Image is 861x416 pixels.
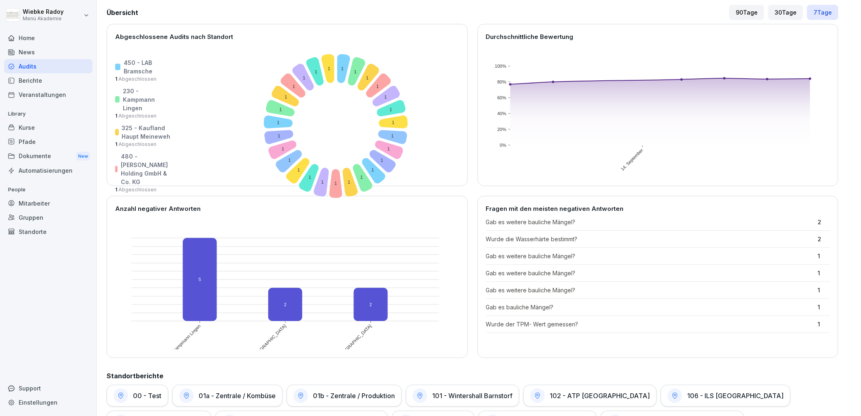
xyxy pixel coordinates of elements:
a: Audits [4,59,92,73]
p: Wiebke Radoy [23,9,64,15]
h1: 101 - Wintershall Barnstorf [432,392,512,400]
p: Gab es weitere bauliche Mängel? [486,269,814,277]
h1: 106 - ILS [GEOGRAPHIC_DATA] [687,392,784,400]
p: 230 - Kampmann Lingen [123,87,172,112]
a: Automatisierungen [4,163,92,178]
p: Anzahl negativer Antworten [115,204,459,214]
a: 01a - Zentrale / Kombüse [172,385,283,407]
a: DokumenteNew [4,149,92,164]
p: 1 [115,75,172,83]
a: Home [4,31,92,45]
p: 1 [818,303,830,311]
p: People [4,183,92,196]
p: 2 [818,235,830,243]
a: 00 - Test [107,385,168,407]
p: 1 [115,141,172,148]
p: Gab es weitere bauliche Mängel? [486,286,814,294]
text: 230 - Kampmann Lingen [164,324,202,362]
p: Library [4,107,92,120]
h1: 00 - Test [133,392,161,400]
text: 100% [495,64,506,69]
p: 1 [115,186,172,193]
p: 480 - [PERSON_NAME] Holding GmbH & Co. KG [121,152,172,186]
a: Standorte [4,225,92,239]
h1: 01b - Zentrale / Produktion [313,392,395,400]
span: Abgeschlossen [117,113,156,119]
div: Dokumente [4,149,92,164]
p: 1 [818,286,830,294]
p: 1 [818,252,830,260]
span: Abgeschlossen [117,76,156,82]
p: Gab es weitere bauliche Mängel? [486,218,814,226]
a: News [4,45,92,59]
p: Fragen mit den meisten negativen Antworten [486,204,830,214]
a: Veranstaltungen [4,88,92,102]
h1: 102 - ATP [GEOGRAPHIC_DATA] [550,392,650,400]
p: Wurde die Wasserhärte bestimmt? [486,235,814,243]
p: Wurde der TPM- Wert gemessen? [486,320,814,328]
a: Einstellungen [4,395,92,410]
a: Kurse [4,120,92,135]
text: 40% [497,111,506,116]
div: New [76,152,90,161]
a: 101 - Wintershall Barnstorf [406,385,519,407]
a: 01b - Zentrale / Produktion [287,385,402,407]
p: Menü Akademie [23,16,64,21]
p: Gab es bauliche Mängel? [486,303,814,311]
p: 325 - Kaufland Haupt Meineweh [122,124,172,141]
text: 14. September [620,147,644,172]
p: 2 [818,218,830,226]
a: Mitarbeiter [4,196,92,210]
h2: Standortberichte [107,371,838,381]
text: 0% [500,143,506,148]
p: 1 [818,269,830,277]
h2: Übersicht [107,8,138,17]
p: 450 - LAB Bramsche [124,58,172,75]
a: Pfade [4,135,92,149]
div: 90 Tage [729,5,764,20]
span: Abgeschlossen [117,141,156,147]
h1: 01a - Zentrale / Kombüse [199,392,276,400]
a: 102 - ATP [GEOGRAPHIC_DATA] [523,385,657,407]
p: 1 [818,320,830,328]
span: Abgeschlossen [117,187,156,193]
div: Support [4,381,92,395]
a: Berichte [4,73,92,88]
div: 7 Tage [807,5,838,20]
p: 1 [115,112,172,120]
div: 30 Tage [768,5,803,20]
text: 20% [497,127,506,132]
a: Gruppen [4,210,92,225]
a: 106 - ILS [GEOGRAPHIC_DATA] [661,385,790,407]
p: Durchschnittliche Bewertung [486,32,830,42]
text: 80% [497,79,506,84]
p: Abgeschlossene Audits nach Standort [115,32,459,42]
text: 60% [497,95,506,100]
p: Gab es weitere bauliche Mängel? [486,252,814,260]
